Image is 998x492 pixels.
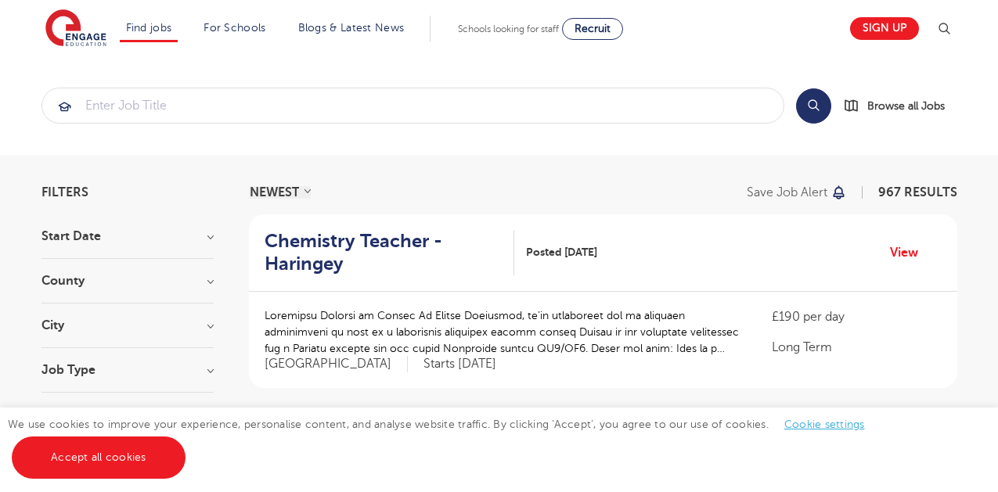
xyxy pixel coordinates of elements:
span: Browse all Jobs [867,97,945,115]
span: Recruit [575,23,611,34]
span: Schools looking for staff [458,23,559,34]
p: Long Term [772,338,941,357]
a: Accept all cookies [12,436,186,479]
a: Find jobs [126,22,172,34]
a: Sign up [850,17,919,40]
input: Submit [42,88,784,123]
p: Save job alert [747,186,827,199]
h3: Start Date [41,230,214,242]
p: £190 per day [772,307,941,326]
span: [GEOGRAPHIC_DATA] [265,356,408,372]
p: Loremipsu Dolorsi am Consec Ad Elitse Doeiusmod, te’in utlaboreet dol ma aliquaen adminimveni qu ... [265,307,741,357]
h2: Chemistry Teacher - Haringey [265,230,502,275]
a: Recruit [562,18,623,40]
a: Cookie settings [784,418,865,430]
h3: Job Type [41,364,214,376]
span: Filters [41,186,88,199]
a: For Schools [204,22,265,34]
span: We use cookies to improve your experience, personalise content, and analyse website traffic. By c... [8,418,881,463]
img: Engage Education [45,9,106,48]
a: Blogs & Latest News [298,22,405,34]
button: Search [796,88,831,124]
div: Submit [41,88,784,124]
a: Browse all Jobs [844,97,957,115]
a: Chemistry Teacher - Haringey [265,230,514,275]
span: 967 RESULTS [878,185,957,199]
h3: City [41,319,214,332]
button: Save job alert [747,186,848,199]
h3: County [41,275,214,287]
span: Posted [DATE] [526,244,597,260]
a: View [890,242,930,263]
p: Starts [DATE] [423,356,496,372]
